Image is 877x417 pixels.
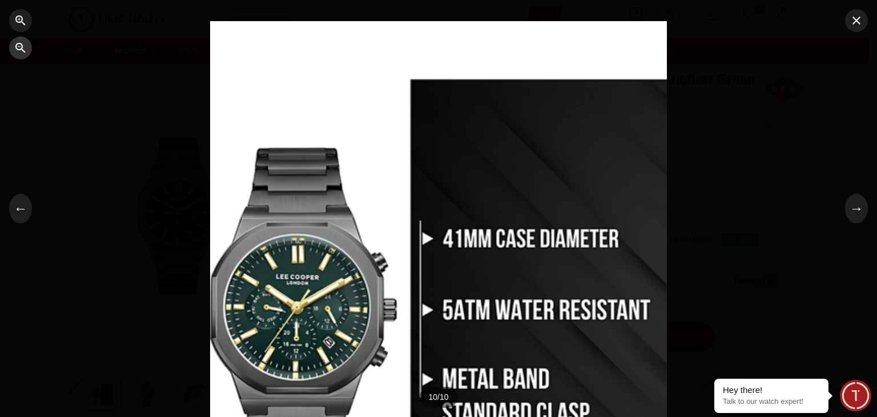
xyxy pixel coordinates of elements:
[845,194,868,223] button: →
[723,397,820,407] p: Talk to our watch expert!
[840,380,871,411] div: Chat Widget
[723,384,820,396] div: Hey there!
[419,387,457,408] div: 10 / 10
[9,194,32,223] button: ←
